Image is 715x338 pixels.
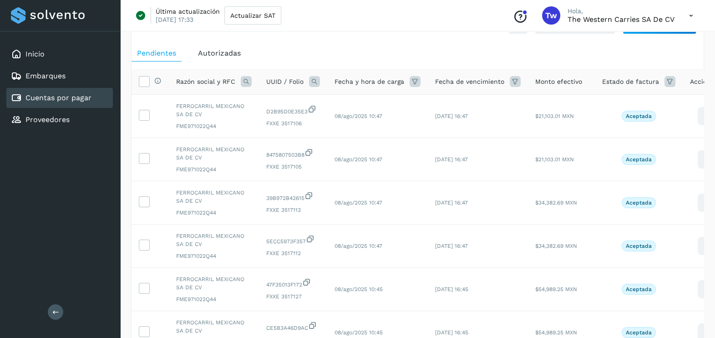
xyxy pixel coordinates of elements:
span: $21,103.01 MXN [535,113,574,119]
span: 47F35013F172 [266,278,320,289]
div: Cuentas por pagar [6,88,113,108]
p: Aceptada [626,200,652,206]
span: 5ECC5973F357 [266,235,320,246]
span: FME971022Q44 [176,295,252,303]
button: Actualizar SAT [224,6,281,25]
span: Monto efectivo [535,77,582,87]
span: Fecha y hora de carga [335,77,404,87]
span: FXXE 3517112 [266,249,320,257]
span: Actualizar SAT [230,12,275,19]
span: Fecha de vencimiento [435,77,504,87]
p: Aceptada [626,329,652,336]
span: $54,989.25 MXN [535,329,577,336]
span: FERROCARRIL MEXICANO SA DE CV [176,275,252,292]
p: Aceptada [626,113,652,119]
span: 08/ago/2025 10:47 [335,113,382,119]
span: [DATE] 16:47 [435,113,468,119]
div: Inicio [6,44,113,64]
a: Embarques [25,72,66,80]
span: 08/ago/2025 10:47 [335,243,382,249]
span: UUID / Folio [266,77,304,87]
span: FERROCARRIL MEXICANO SA DE CV [176,102,252,118]
span: 08/ago/2025 10:47 [335,200,382,206]
span: Estado de factura [602,77,659,87]
div: Embarques [6,66,113,86]
span: $54,989.25 MXN [535,286,577,292]
a: Cuentas por pagar [25,93,91,102]
p: Aceptada [626,286,652,292]
span: 08/ago/2025 10:45 [335,286,383,292]
p: Aceptada [626,243,652,249]
span: FXXE 3517106 [266,119,320,128]
span: 08/ago/2025 10:45 [335,329,383,336]
a: Proveedores [25,115,70,124]
p: The western carries SA de CV [568,15,674,24]
span: $34,382.69 MXN [535,243,577,249]
span: FXXE 3517105 [266,163,320,171]
span: D2B95D0E35E3 [266,105,320,116]
span: $21,103.01 MXN [535,156,574,163]
div: Proveedores [6,110,113,130]
span: CE5B3A46D9AC [266,321,320,332]
span: Autorizadas [198,49,241,57]
span: [DATE] 16:47 [435,156,468,163]
span: FME971022Q44 [176,122,252,130]
span: FME971022Q44 [176,165,252,174]
span: FME971022Q44 [176,252,252,260]
span: $34,382.69 MXN [535,200,577,206]
span: 39B972B42615 [266,191,320,202]
span: 8475807503B8 [266,148,320,159]
span: FXXE 3517113 [266,206,320,214]
span: FME971022Q44 [176,209,252,217]
span: [DATE] 16:47 [435,243,468,249]
span: 08/ago/2025 10:47 [335,156,382,163]
span: Razón social y RFC [176,77,235,87]
span: FERROCARRIL MEXICANO SA DE CV [176,318,252,335]
span: FERROCARRIL MEXICANO SA DE CV [176,232,252,248]
span: [DATE] 16:45 [435,286,468,292]
span: [DATE] 16:45 [435,329,468,336]
p: [DATE] 17:33 [156,15,193,24]
span: [DATE] 16:47 [435,200,468,206]
span: FERROCARRIL MEXICANO SA DE CV [176,145,252,162]
span: Pendientes [137,49,176,57]
p: Aceptada [626,156,652,163]
p: Hola, [568,7,674,15]
a: Inicio [25,50,45,58]
p: Última actualización [156,7,220,15]
span: FXXE 3517127 [266,292,320,301]
span: FERROCARRIL MEXICANO SA DE CV [176,189,252,205]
